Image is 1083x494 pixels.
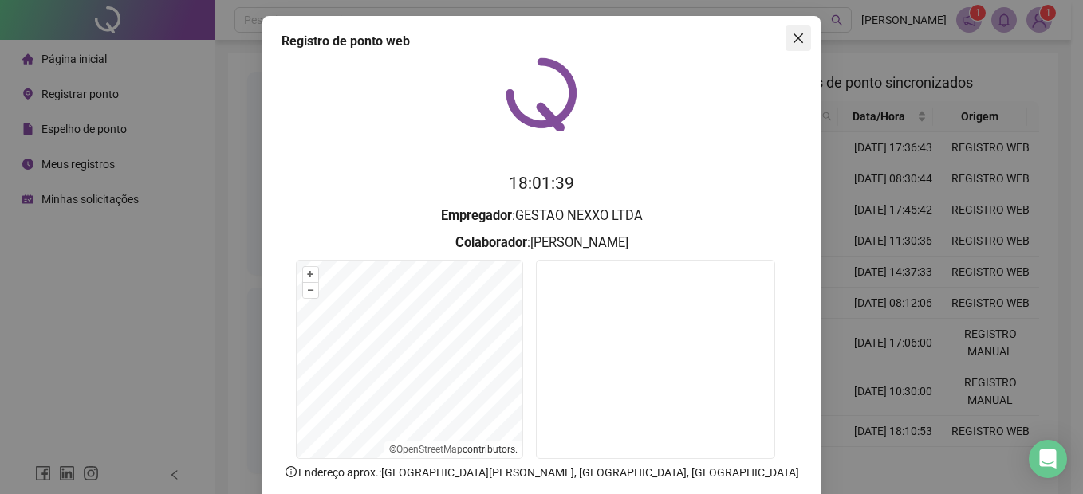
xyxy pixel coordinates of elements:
[303,283,318,298] button: –
[396,444,463,455] a: OpenStreetMap
[455,235,527,250] strong: Colaborador
[282,233,801,253] h3: : [PERSON_NAME]
[282,32,801,51] div: Registro de ponto web
[786,25,811,51] button: Close
[303,267,318,282] button: +
[506,57,577,131] img: QRPoint
[441,208,512,223] strong: Empregador
[282,206,801,226] h3: : GESTAO NEXXO LTDA
[509,174,574,193] time: 18:01:39
[792,32,805,45] span: close
[282,464,801,481] p: Endereço aprox. : [GEOGRAPHIC_DATA][PERSON_NAME], [GEOGRAPHIC_DATA], [GEOGRAPHIC_DATA]
[284,465,298,479] span: info-circle
[389,444,518,455] li: © contributors.
[1029,440,1067,478] div: Open Intercom Messenger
